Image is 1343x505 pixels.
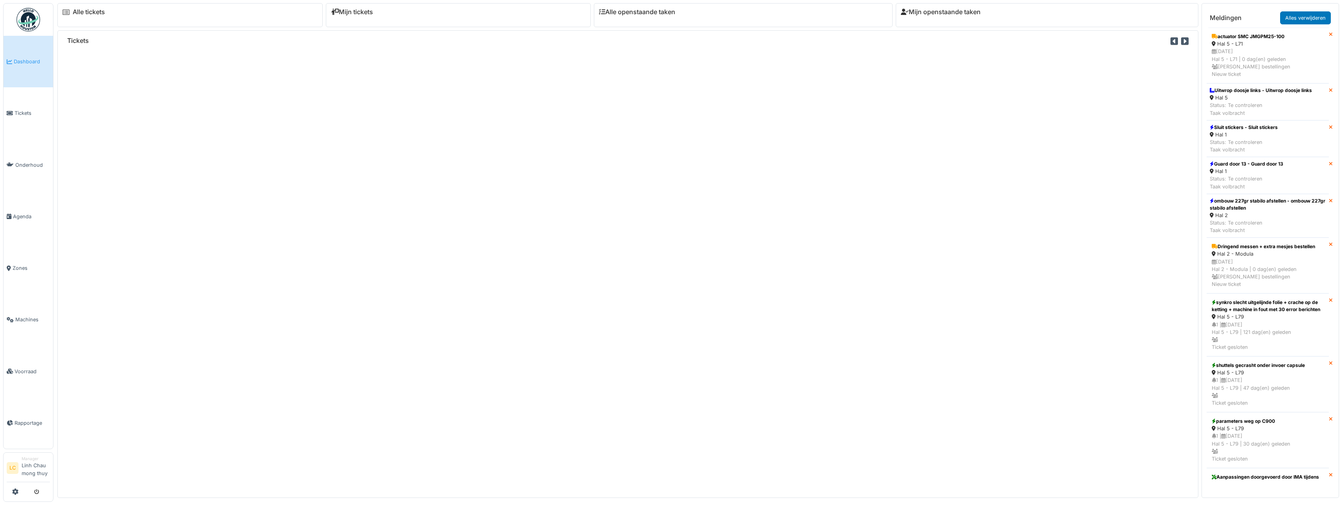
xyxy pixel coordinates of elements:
a: shuttels gecrasht onder invoer capsule Hal 5 - L79 1 |[DATE]Hal 5 - L79 | 47 dag(en) geleden Tick... [1207,356,1329,412]
div: Hal 2 [1210,212,1326,219]
a: Dashboard [4,36,53,87]
a: Alles verwijderen [1280,11,1331,24]
div: shuttels gecrasht onder invoer capsule [1212,362,1324,369]
a: Mijn tickets [331,8,373,16]
div: Hal 5 - L71 [1212,40,1324,48]
div: Status: Te controleren Taak volbracht [1210,175,1283,190]
a: Agenda [4,191,53,242]
a: parameters weg op C900 Hal 5 - L79 1 |[DATE]Hal 5 - L79 | 30 dag(en) geleden Ticket gesloten [1207,412,1329,468]
div: 1 | [DATE] Hal 5 - L79 | 30 dag(en) geleden Ticket gesloten [1212,432,1324,463]
div: Aanpassingen doorgevoerd door IMA tijdens laatste bezoek [1212,474,1324,488]
div: 1 | [DATE] Hal 5 - L79 | 121 dag(en) geleden Ticket gesloten [1212,321,1324,351]
a: Onderhoud [4,139,53,191]
a: Zones [4,242,53,294]
span: Agenda [13,213,50,220]
div: Status: Te controleren Taak volbracht [1210,138,1278,153]
a: synkro slecht uitgelijnde folie + crache op de ketting + machine in fout met 30 error berichten H... [1207,293,1329,356]
a: Alle tickets [73,8,105,16]
div: Hal 1 [1210,168,1283,175]
li: LC [7,462,18,474]
div: synkro slecht uitgelijnde folie + crache op de ketting + machine in fout met 30 error berichten [1212,299,1324,313]
span: Zones [13,264,50,272]
a: Rapportage [4,397,53,449]
div: Guard door 13 - Guard door 13 [1210,160,1283,168]
li: Linh Chau mong thuy [22,456,50,480]
div: Hal 5 [1210,94,1312,101]
span: Tickets [15,109,50,117]
div: Status: Te controleren Taak volbracht [1210,219,1326,234]
span: Dashboard [14,58,50,65]
h6: Tickets [67,37,89,44]
span: Voorraad [15,368,50,375]
div: [DATE] Hal 2 - Modula | 0 dag(en) geleden [PERSON_NAME] bestellingen Nieuw ticket [1212,258,1324,288]
div: Uitwrop doosje links - Uitwrop doosje links [1210,87,1312,94]
h6: Meldingen [1210,14,1242,22]
a: Sluit stickers - Sluit stickers Hal 1 Status: Te controlerenTaak volbracht [1207,120,1329,157]
span: Onderhoud [15,161,50,169]
div: Sluit stickers - Sluit stickers [1210,124,1278,131]
a: Uitwrop doosje links - Uitwrop doosje links Hal 5 Status: Te controlerenTaak volbracht [1207,83,1329,120]
a: LC ManagerLinh Chau mong thuy [7,456,50,482]
a: ombouw 227gr stabilo afstellen - ombouw 227gr stabilo afstellen Hal 2 Status: Te controlerenTaak ... [1207,194,1329,238]
div: Status: Te controleren Taak volbracht [1210,101,1312,116]
a: Machines [4,294,53,345]
div: Hal 1 [1210,131,1278,138]
a: Mijn openstaande taken [901,8,981,16]
div: Hal 2 - Modula [1212,250,1324,258]
img: Badge_color-CXgf-gQk.svg [17,8,40,31]
div: Manager [22,456,50,462]
div: parameters weg op C900 [1212,418,1324,425]
div: Hal 5 - L79 [1212,313,1324,321]
div: Hal 5 - L79 [1212,425,1324,432]
a: Alle openstaande taken [599,8,675,16]
div: [DATE] Hal 5 - L71 | 0 dag(en) geleden [PERSON_NAME] bestellingen Nieuw ticket [1212,48,1324,78]
div: Dringend messen + extra mesjes bestellen [1212,243,1324,250]
div: actuator SMC JMGPM25-100 [1212,33,1324,40]
a: Voorraad [4,346,53,397]
div: 1 | [DATE] Hal 5 - L79 | 47 dag(en) geleden Ticket gesloten [1212,376,1324,407]
a: Dringend messen + extra mesjes bestellen Hal 2 - Modula [DATE]Hal 2 - Modula | 0 dag(en) geleden ... [1207,238,1329,293]
span: Rapportage [15,419,50,427]
a: actuator SMC JMGPM25-100 Hal 5 - L71 [DATE]Hal 5 - L71 | 0 dag(en) geleden [PERSON_NAME] bestelli... [1207,28,1329,83]
a: Tickets [4,87,53,139]
div: ombouw 227gr stabilo afstellen - ombouw 227gr stabilo afstellen [1210,197,1326,212]
div: Hal 5 - L79 [1212,369,1324,376]
span: Machines [15,316,50,323]
a: Guard door 13 - Guard door 13 Hal 1 Status: Te controlerenTaak volbracht [1207,157,1329,194]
